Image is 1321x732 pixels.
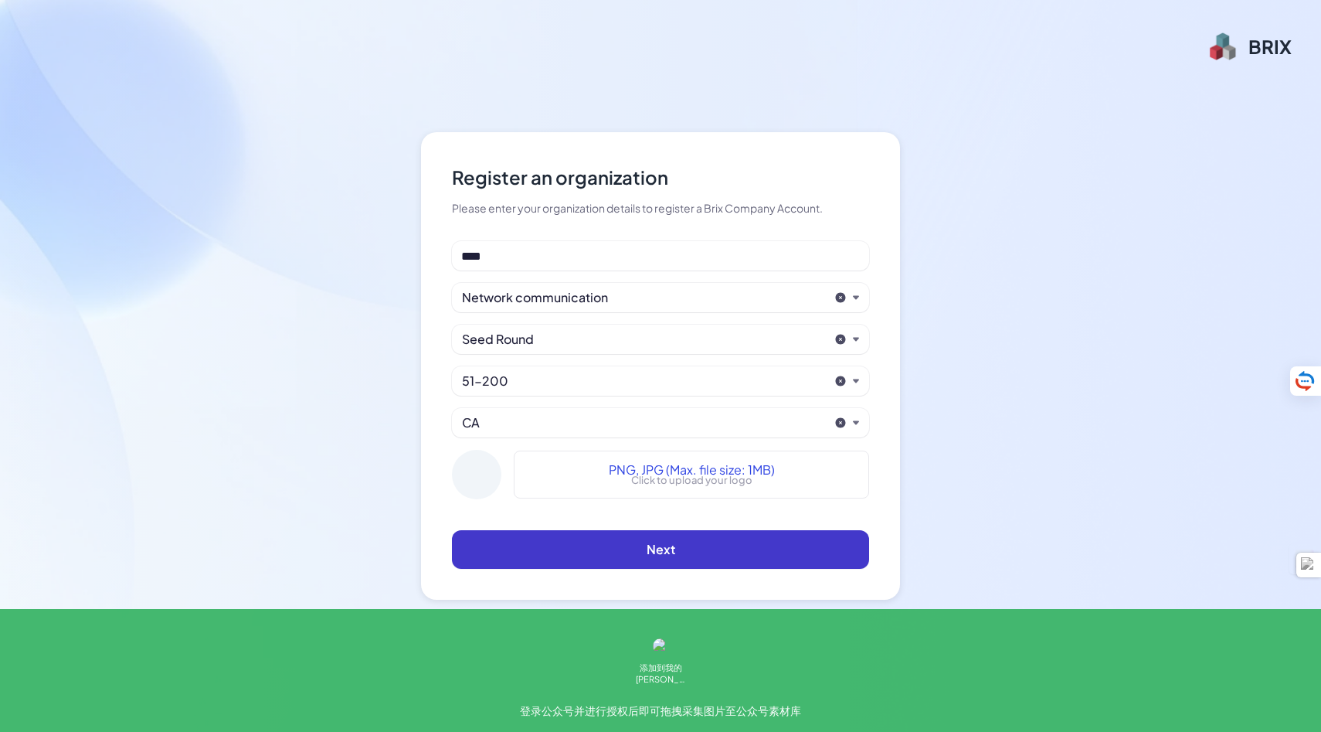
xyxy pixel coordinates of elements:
button: Seed Round [462,330,828,349]
div: BRIX [1248,34,1292,59]
p: Click to upload your logo [631,473,752,489]
div: Register an organization [452,163,869,191]
button: CA [462,414,828,432]
span: PNG, JPG (Max. file size: 1MB) [609,461,775,479]
button: 51-200 [462,372,828,390]
button: Network communication [462,288,828,307]
div: Please enter your organization details to register a Brix Company Account. [452,200,869,216]
button: Next [452,530,869,569]
span: Next [647,541,675,557]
